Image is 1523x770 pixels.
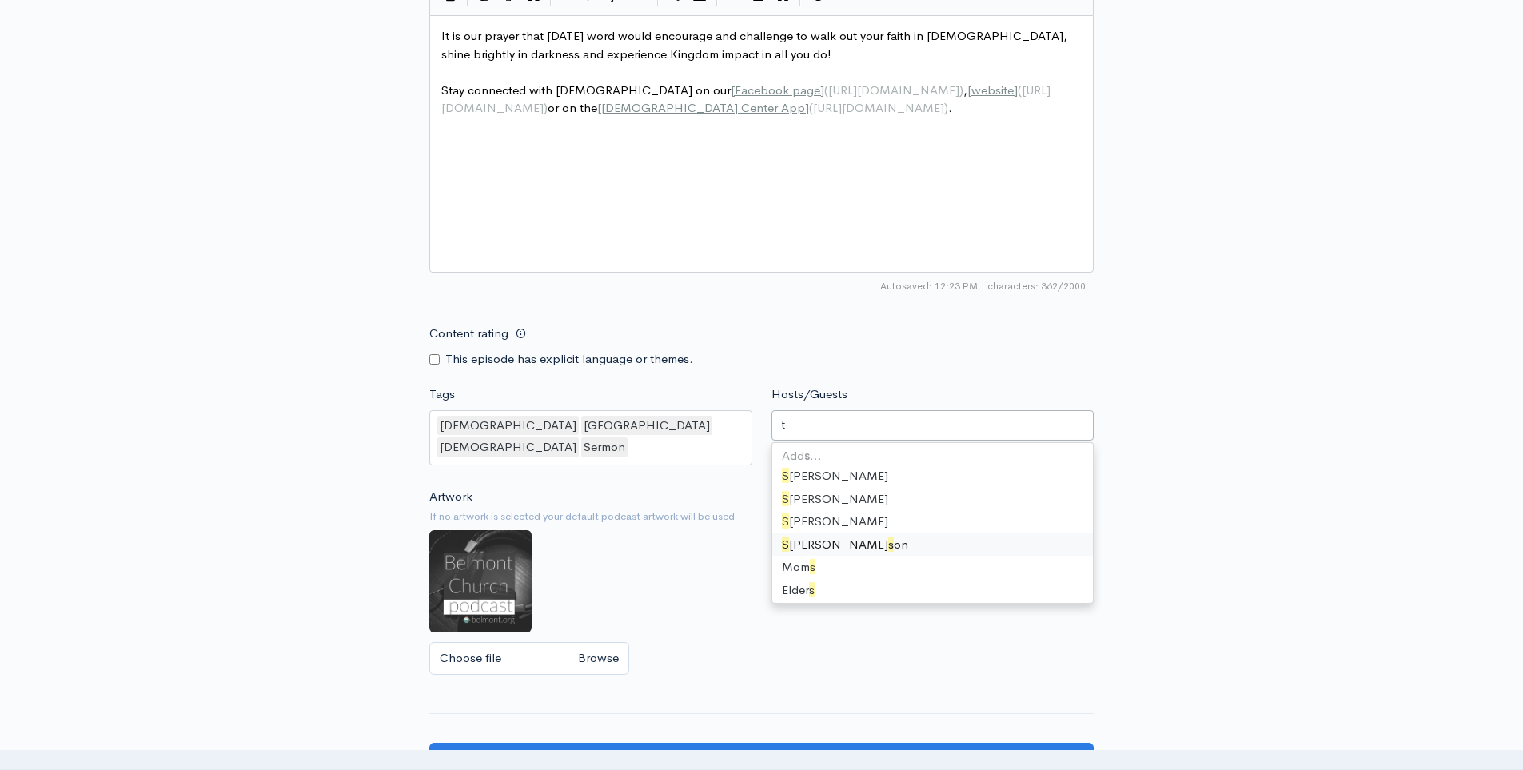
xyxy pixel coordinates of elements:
span: [DEMOGRAPHIC_DATA] Center App [601,100,805,115]
span: ) [959,82,963,98]
span: [URL][DOMAIN_NAME] [813,100,944,115]
label: Tags [429,385,455,404]
span: Stay connected with [DEMOGRAPHIC_DATA] on our , or on the . [441,82,1051,116]
span: S [782,513,789,529]
input: Enter the names of the people that appeared on this episode [782,416,785,434]
div: Mother [772,601,1094,624]
span: 362/2000 [987,279,1086,293]
div: [PERSON_NAME] [772,488,1094,511]
span: Autosaved: 12:23 PM [880,279,978,293]
span: s [888,537,894,552]
span: ] [820,82,824,98]
div: [DEMOGRAPHIC_DATA] [437,416,579,436]
div: Elder [772,579,1094,602]
span: ) [944,100,948,115]
span: ) [544,100,548,115]
span: website [971,82,1014,98]
div: Mom [772,556,1094,579]
span: ( [824,82,828,98]
label: Content rating [429,317,508,350]
label: This episode has explicit language or themes. [445,350,693,369]
div: Sermon [581,437,628,457]
div: [GEOGRAPHIC_DATA] [581,416,712,436]
span: ] [805,100,809,115]
span: [ [731,82,735,98]
small: If no artwork is selected your default podcast artwork will be used [429,509,1094,525]
span: Facebook page [735,82,820,98]
span: It is our prayer that [DATE] word would encourage and challenge to walk out your faith in [DEMOGR... [441,28,1070,62]
span: [URL][DOMAIN_NAME] [828,82,959,98]
div: [PERSON_NAME] [772,465,1094,488]
div: [PERSON_NAME] [772,510,1094,533]
span: [ [967,82,971,98]
div: [PERSON_NAME] on [772,533,1094,557]
strong: s [804,448,810,463]
label: Artwork [429,488,472,506]
label: Hosts/Guests [771,385,847,404]
span: S [782,468,789,483]
div: Add … [772,447,1094,465]
span: ] [1014,82,1018,98]
div: [DEMOGRAPHIC_DATA] [437,437,579,457]
span: [ [597,100,601,115]
span: S [782,537,789,552]
span: s [809,582,815,597]
span: ( [1018,82,1022,98]
span: S [782,491,789,506]
span: s [810,559,815,574]
span: ( [809,100,813,115]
